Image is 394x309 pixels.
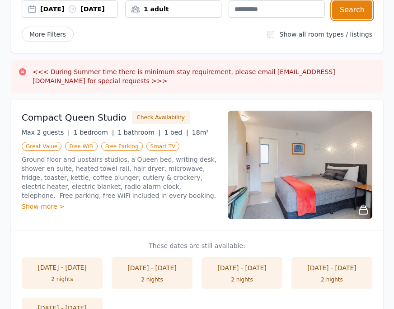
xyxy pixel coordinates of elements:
[164,129,188,136] span: 1 bed |
[22,155,217,200] p: Ground floor and upstairs studios, a Queen bed, writing desk, shower en suite, heated towel rail,...
[300,263,363,272] div: [DATE] - [DATE]
[101,142,143,151] span: Free Parking
[22,142,61,151] span: Great Value
[31,263,94,272] div: [DATE] - [DATE]
[74,129,114,136] span: 1 bedroom |
[31,276,94,283] div: 2 nights
[117,129,160,136] span: 1 bathroom |
[22,111,127,124] h3: Compact Queen Studio
[211,263,273,272] div: [DATE] - [DATE]
[132,111,190,124] button: Check Availability
[332,0,372,19] button: Search
[126,5,221,14] div: 1 adult
[22,202,217,211] div: Show more >
[22,129,70,136] span: Max 2 guests |
[211,276,273,283] div: 2 nights
[65,142,98,151] span: Free WiFi
[22,27,74,42] span: More Filters
[300,276,363,283] div: 2 nights
[22,241,372,250] p: These dates are still available:
[146,142,180,151] span: Smart TV
[121,276,183,283] div: 2 nights
[280,31,372,38] label: Show all room types / listings
[192,129,209,136] span: 18m²
[40,5,117,14] div: [DATE] [DATE]
[121,263,183,272] div: [DATE] - [DATE]
[33,67,376,85] h3: <<< During Summer time there is minimum stay requirement, please email [EMAIL_ADDRESS][DOMAIN_NAM...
